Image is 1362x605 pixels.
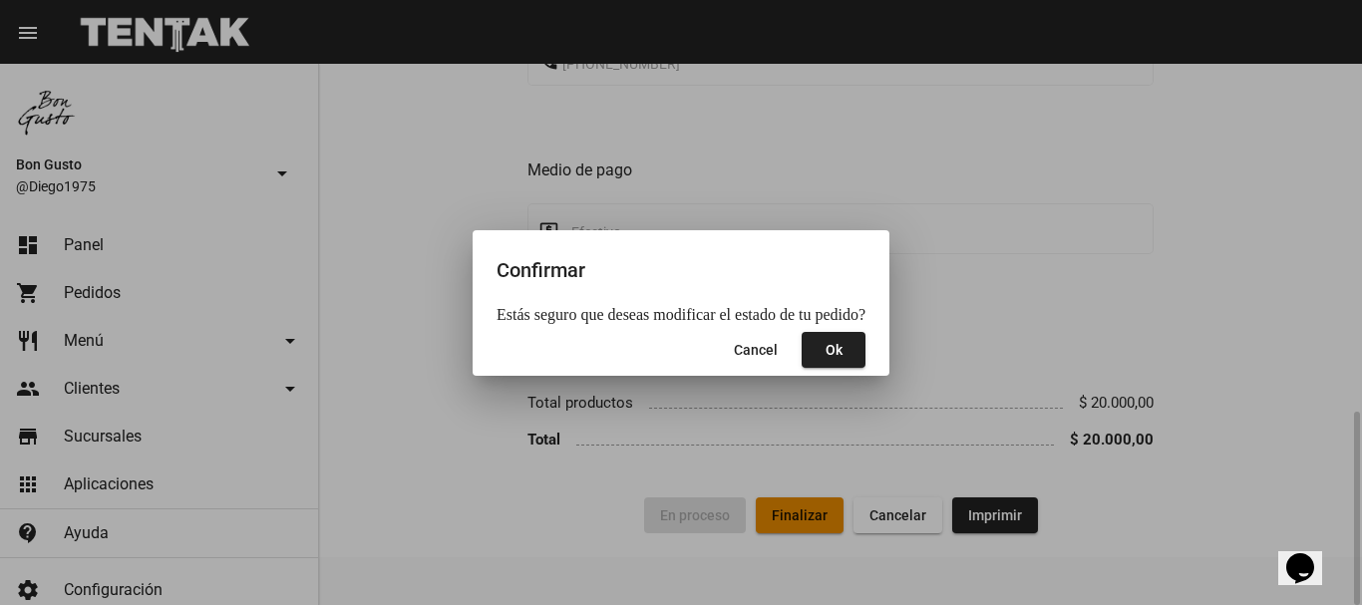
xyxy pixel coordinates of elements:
[718,332,794,368] button: Close dialog
[497,254,865,286] h2: Confirmar
[826,342,843,358] span: Ok
[734,342,778,358] span: Cancel
[473,306,889,324] mat-dialog-content: Estás seguro que deseas modificar el estado de tu pedido?
[802,332,865,368] button: Close dialog
[1278,525,1342,585] iframe: chat widget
